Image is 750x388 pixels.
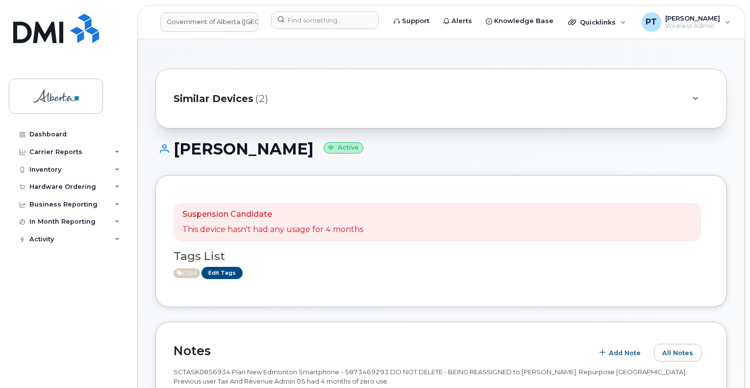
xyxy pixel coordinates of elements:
small: Active [324,142,363,154]
span: All Notes [662,348,693,358]
span: Add Note [609,348,641,358]
h2: Notes [174,343,588,358]
span: SCTASK0856934 Plan New Edmonton Smartphone - 5873469293 DO NOT DELETE - BEING REASSIGNED to [PERS... [174,368,687,385]
p: This device hasn't had any usage for 4 months [182,224,363,235]
button: All Notes [654,344,701,362]
span: Active [174,268,200,278]
h1: [PERSON_NAME] [155,140,727,157]
p: Suspension Candidate [182,209,363,220]
span: Similar Devices [174,92,253,106]
span: (2) [255,92,268,106]
button: Add Note [593,344,649,362]
h3: Tags List [174,250,709,262]
a: Edit Tags [201,267,243,279]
